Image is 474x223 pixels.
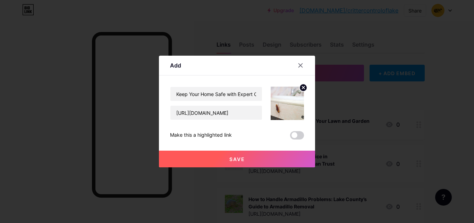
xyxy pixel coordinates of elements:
[229,156,245,162] span: Save
[170,87,262,101] input: Title
[159,151,315,167] button: Save
[271,87,304,120] img: link_thumbnail
[170,131,232,140] div: Make this a highlighted link
[170,106,262,120] input: URL
[170,61,181,70] div: Add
